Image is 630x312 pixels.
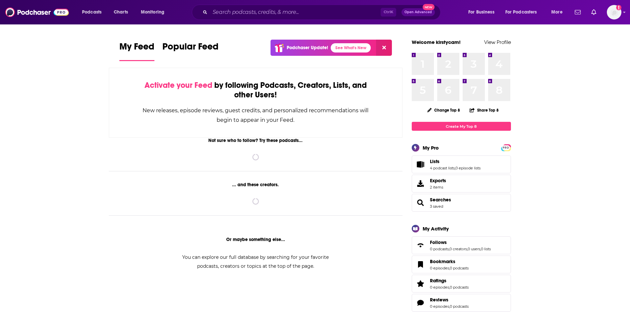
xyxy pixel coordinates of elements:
button: open menu [501,7,547,17]
a: 0 lists [481,247,491,251]
a: 0 podcasts [450,285,469,290]
a: 0 podcasts [450,266,469,270]
span: Open Advanced [404,11,432,14]
span: Exports [430,178,446,184]
button: Open AdvancedNew [401,8,435,16]
span: , [480,247,481,251]
a: Popular Feed [162,41,219,61]
span: , [449,285,450,290]
a: Show notifications dropdown [572,7,583,18]
span: Activate your Feed [145,80,212,90]
span: More [551,8,563,17]
div: Search podcasts, credits, & more... [198,5,447,20]
span: For Business [468,8,494,17]
button: Share Top 8 [469,104,499,117]
a: View Profile [484,39,511,45]
a: 0 episodes [430,285,449,290]
a: 4 podcast lists [430,166,455,170]
a: Searches [414,198,427,207]
span: Ratings [430,278,446,284]
svg: Add a profile image [616,5,621,10]
span: , [449,304,450,309]
span: Popular Feed [162,41,219,56]
span: , [449,266,450,270]
span: Reviews [412,294,511,312]
a: 0 podcasts [430,247,449,251]
span: Follows [430,239,447,245]
span: Logged in as kirstycam [607,5,621,19]
a: Follows [430,239,491,245]
a: 0 episode lists [455,166,481,170]
button: Change Top 8 [423,106,464,114]
span: My Feed [119,41,154,56]
a: 0 episodes [430,266,449,270]
a: My Feed [119,41,154,61]
span: Ratings [412,275,511,293]
a: Create My Top 8 [412,122,511,131]
a: Lists [414,160,427,169]
a: Show notifications dropdown [589,7,599,18]
span: Follows [412,236,511,254]
span: Exports [414,179,427,188]
a: Welcome kirstycam! [412,39,461,45]
button: Show profile menu [607,5,621,19]
a: Reviews [414,298,427,307]
button: open menu [464,7,503,17]
a: See What's New [331,43,371,52]
span: Bookmarks [430,259,455,264]
a: Ratings [414,279,427,288]
span: Lists [430,158,440,164]
span: Bookmarks [412,256,511,273]
button: open menu [77,7,110,17]
div: ... and these creators. [109,182,403,188]
span: Charts [114,8,128,17]
span: Lists [412,156,511,173]
span: Monitoring [141,8,164,17]
div: My Activity [423,225,449,232]
p: Podchaser Update! [287,45,328,51]
div: My Pro [423,145,439,151]
img: Podchaser - Follow, Share and Rate Podcasts [5,6,69,18]
a: Ratings [430,278,469,284]
a: Lists [430,158,481,164]
span: Reviews [430,297,448,303]
a: Reviews [430,297,469,303]
a: Follows [414,241,427,250]
span: New [423,4,435,10]
div: Or maybe something else... [109,237,403,242]
a: Searches [430,197,451,203]
a: Bookmarks [414,260,427,269]
div: You can explore our full database by searching for your favorite podcasts, creators or topics at ... [174,253,337,271]
input: Search podcasts, credits, & more... [210,7,381,17]
button: open menu [136,7,173,17]
a: Exports [412,175,511,192]
button: open menu [547,7,571,17]
a: Bookmarks [430,259,469,264]
span: Podcasts [82,8,102,17]
div: New releases, episode reviews, guest credits, and personalized recommendations will begin to appe... [142,106,369,125]
img: User Profile [607,5,621,19]
a: 0 creators [449,247,467,251]
a: 3 saved [430,204,443,209]
span: For Podcasters [505,8,537,17]
span: Ctrl K [381,8,396,17]
span: Searches [412,194,511,212]
div: by following Podcasts, Creators, Lists, and other Users! [142,81,369,100]
a: 0 episodes [430,304,449,309]
a: 0 podcasts [450,304,469,309]
a: 0 users [468,247,480,251]
a: Charts [109,7,132,17]
div: Not sure who to follow? Try these podcasts... [109,138,403,143]
a: PRO [502,145,510,150]
span: , [467,247,468,251]
span: 2 items [430,185,446,190]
